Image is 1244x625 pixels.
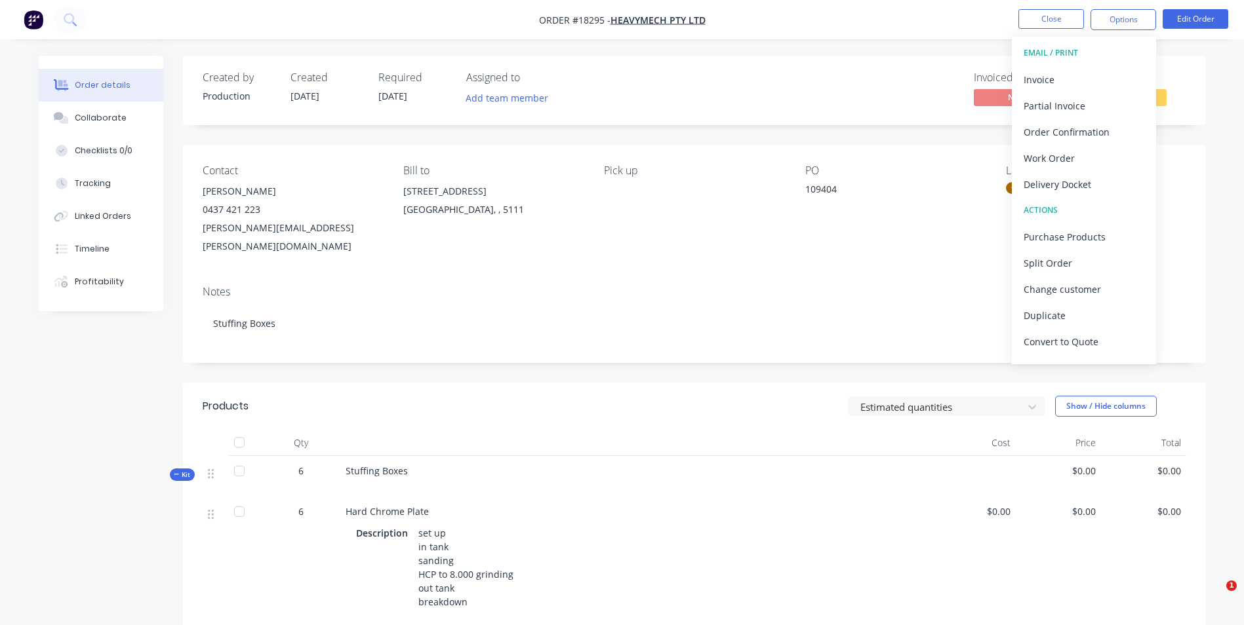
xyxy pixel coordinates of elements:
[203,398,249,414] div: Products
[75,276,124,288] div: Profitability
[1021,504,1096,518] span: $0.00
[539,14,611,26] span: Order #18295 -
[1024,202,1144,219] div: ACTIONS
[403,182,583,200] div: [STREET_ADDRESS]
[466,89,555,107] button: Add team member
[1024,45,1144,62] div: EMAIL / PRINT
[805,182,969,200] div: 109404
[1024,306,1144,325] div: Duplicate
[298,464,304,478] span: 6
[1024,358,1144,377] div: Archive
[1055,396,1157,417] button: Show / Hide columns
[378,90,407,102] span: [DATE]
[262,430,340,456] div: Qty
[298,504,304,518] span: 6
[1199,580,1231,612] iframe: Intercom live chat
[1024,149,1144,168] div: Work Order
[1106,504,1181,518] span: $0.00
[458,89,555,107] button: Add team member
[1024,175,1144,194] div: Delivery Docket
[75,145,132,157] div: Checklists 0/0
[931,430,1016,456] div: Cost
[1024,332,1144,351] div: Convert to Quote
[203,303,1186,343] div: Stuffing Boxes
[39,69,163,102] button: Order details
[1226,580,1237,591] span: 1
[1024,254,1144,273] div: Split Order
[604,164,784,177] div: Pick up
[936,504,1011,518] span: $0.00
[39,265,163,298] button: Profitability
[75,112,127,124] div: Collaborate
[75,243,110,255] div: Timeline
[1024,227,1144,246] div: Purchase Products
[346,505,429,518] span: Hard Chrome Plate
[39,102,163,134] button: Collaborate
[39,233,163,265] button: Timeline
[413,523,519,611] div: set up in tank sanding HCP to 8.000 grinding out tank breakdown
[378,71,451,84] div: Required
[1006,164,1186,177] div: Labels
[203,200,382,219] div: 0437 421 223
[1024,70,1144,89] div: Invoice
[1101,430,1186,456] div: Total
[403,200,583,219] div: [GEOGRAPHIC_DATA], , 5111
[356,523,413,542] div: Description
[24,10,43,29] img: Factory
[203,71,275,84] div: Created by
[1018,9,1084,29] button: Close
[291,90,319,102] span: [DATE]
[1021,464,1096,478] span: $0.00
[203,89,275,103] div: Production
[974,71,1072,84] div: Invoiced
[75,79,130,91] div: Order details
[346,464,408,477] span: Stuffing Boxes
[403,182,583,224] div: [STREET_ADDRESS][GEOGRAPHIC_DATA], , 5111
[1024,123,1144,142] div: Order Confirmation
[1106,464,1181,478] span: $0.00
[1163,9,1228,29] button: Edit Order
[203,219,382,256] div: [PERSON_NAME][EMAIL_ADDRESS][PERSON_NAME][DOMAIN_NAME]
[291,71,363,84] div: Created
[1024,96,1144,115] div: Partial Invoice
[170,468,195,481] button: Kit
[1016,430,1101,456] div: Price
[611,14,706,26] a: Heavymech Pty Ltd
[203,286,1186,298] div: Notes
[39,134,163,167] button: Checklists 0/0
[75,178,111,189] div: Tracking
[1091,9,1156,30] button: Options
[805,164,985,177] div: PO
[974,89,1053,105] span: No
[203,164,382,177] div: Contact
[1006,182,1068,194] div: Chrome Plate
[39,167,163,200] button: Tracking
[466,71,597,84] div: Assigned to
[174,470,191,480] span: Kit
[1024,280,1144,299] div: Change customer
[75,210,131,222] div: Linked Orders
[39,200,163,233] button: Linked Orders
[203,182,382,200] div: [PERSON_NAME]
[403,164,583,177] div: Bill to
[203,182,382,256] div: [PERSON_NAME]0437 421 223[PERSON_NAME][EMAIL_ADDRESS][PERSON_NAME][DOMAIN_NAME]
